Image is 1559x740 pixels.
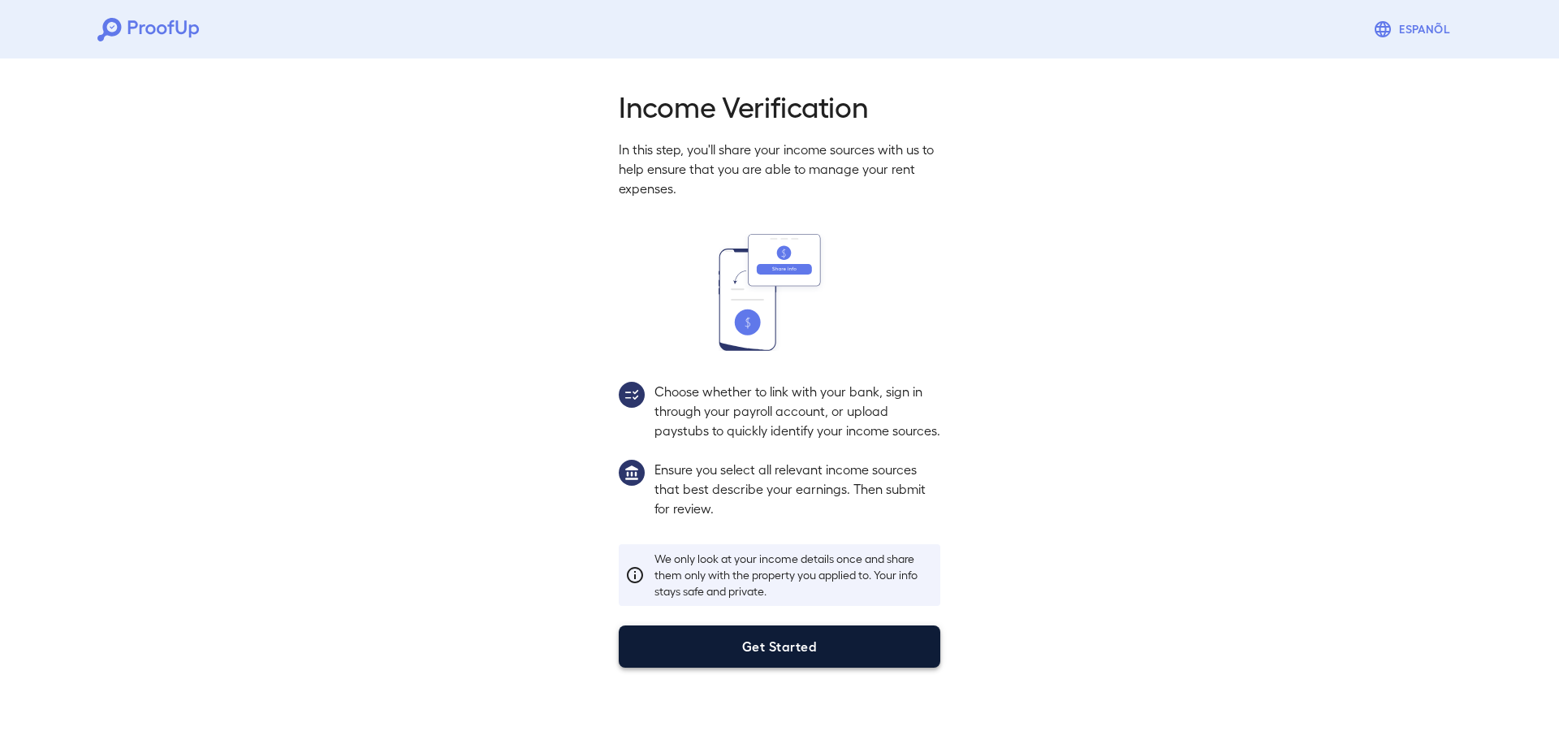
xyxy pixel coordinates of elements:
[619,382,645,408] img: group2.svg
[619,625,940,668] button: Get Started
[719,234,840,351] img: transfer_money.svg
[619,88,940,123] h2: Income Verification
[619,460,645,486] img: group1.svg
[654,551,934,599] p: We only look at your income details once and share them only with the property you applied to. Yo...
[1367,13,1462,45] button: Espanõl
[654,460,940,518] p: Ensure you select all relevant income sources that best describe your earnings. Then submit for r...
[654,382,940,440] p: Choose whether to link with your bank, sign in through your payroll account, or upload paystubs t...
[619,140,940,198] p: In this step, you'll share your income sources with us to help ensure that you are able to manage...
